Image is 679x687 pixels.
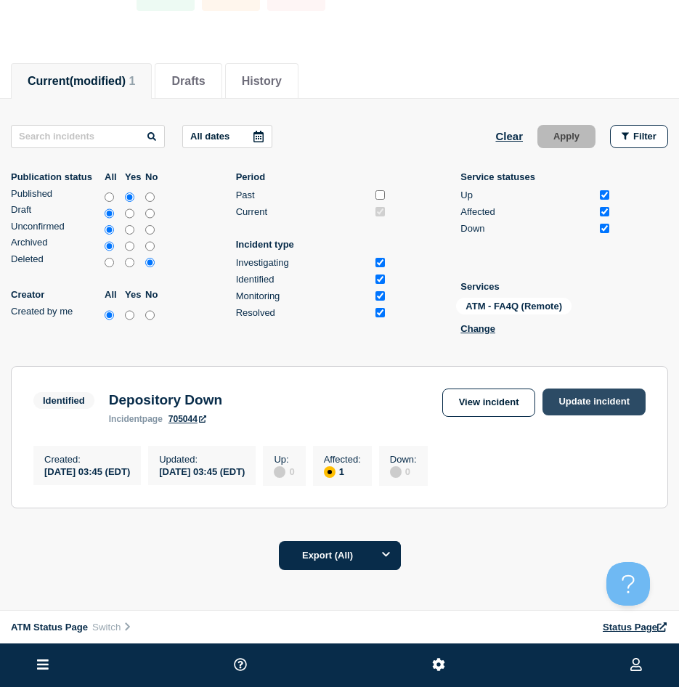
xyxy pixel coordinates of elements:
[145,239,155,253] input: no
[105,289,121,300] label: All
[129,75,136,87] span: 1
[11,253,101,264] div: Deleted
[390,454,417,465] p: Down :
[109,392,222,408] h3: Depository Down
[460,206,594,217] div: Affected
[44,454,130,465] p: Created :
[125,289,142,300] label: Yes
[33,392,94,409] span: Identified
[11,204,162,221] div: draft
[11,237,162,253] div: archived
[28,75,135,88] button: Current(modified) 1
[44,465,130,477] div: [DATE] 03:45 (EDT)
[109,414,142,424] span: incident
[125,171,142,182] label: Yes
[460,281,611,292] p: Services
[606,562,650,606] iframe: Help Scout Beacon - Open
[537,125,595,148] button: Apply
[375,308,385,317] input: Resolved
[145,289,162,300] label: No
[125,308,134,322] input: yes
[11,221,162,237] div: unconfirmed
[600,224,609,233] input: Down
[390,466,402,478] div: disabled
[190,131,229,142] p: All dates
[105,256,114,270] input: all
[88,621,137,633] button: Switch
[11,237,101,248] div: Archived
[460,171,611,182] p: Service statuses
[236,290,370,301] div: Monitoring
[11,306,162,322] div: createdByMe
[11,171,101,182] p: Publication status
[236,257,370,268] div: Investigating
[145,308,155,322] input: no
[236,190,370,200] div: Past
[324,465,361,478] div: 1
[236,274,370,285] div: Identified
[279,541,401,570] button: Export (All)
[105,206,114,221] input: all
[109,414,163,424] p: page
[145,190,155,205] input: no
[274,466,285,478] div: disabled
[105,239,114,253] input: all
[125,190,134,205] input: yes
[610,125,668,148] button: Filter
[105,171,121,182] label: All
[125,206,134,221] input: yes
[11,289,101,300] p: Creator
[70,75,126,87] span: (modified)
[11,204,101,215] div: Draft
[456,298,572,314] span: ATM - FA4Q (Remote)
[125,223,134,237] input: yes
[375,275,385,284] input: Identified
[236,307,370,318] div: Resolved
[11,622,88,633] span: ATM Status Page
[11,221,101,232] div: Unconfirmed
[11,306,101,317] div: Created by me
[460,190,594,200] div: Up
[11,188,101,199] div: Published
[600,190,609,200] input: Up
[460,223,594,234] div: Down
[159,465,245,477] div: [DATE] 03:45 (EDT)
[324,466,336,478] div: affected
[105,308,114,322] input: all
[168,414,206,424] a: 705044
[242,75,282,88] button: History
[11,253,162,270] div: deleted
[542,389,646,415] a: Update incident
[171,75,205,88] button: Drafts
[236,171,387,182] p: Period
[324,454,361,465] p: Affected :
[11,188,162,205] div: published
[375,207,385,216] input: Current
[274,454,294,465] p: Up :
[236,239,387,250] p: Incident type
[633,131,656,142] span: Filter
[442,389,536,417] a: View incident
[603,622,668,633] a: Status Page
[125,256,134,270] input: yes
[460,323,495,334] button: Change
[145,206,155,221] input: no
[600,207,609,216] input: Affected
[11,125,165,148] input: Search incidents
[145,171,162,182] label: No
[105,190,114,205] input: all
[390,465,417,478] div: 0
[145,223,155,237] input: no
[105,223,114,237] input: all
[274,465,294,478] div: 0
[495,125,523,148] button: Clear
[125,239,134,253] input: yes
[375,190,385,200] input: Past
[182,125,272,148] button: All dates
[236,206,370,217] div: Current
[145,256,155,270] input: no
[375,258,385,267] input: Investigating
[372,541,401,570] button: Options
[375,291,385,301] input: Monitoring
[159,454,245,465] p: Updated :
